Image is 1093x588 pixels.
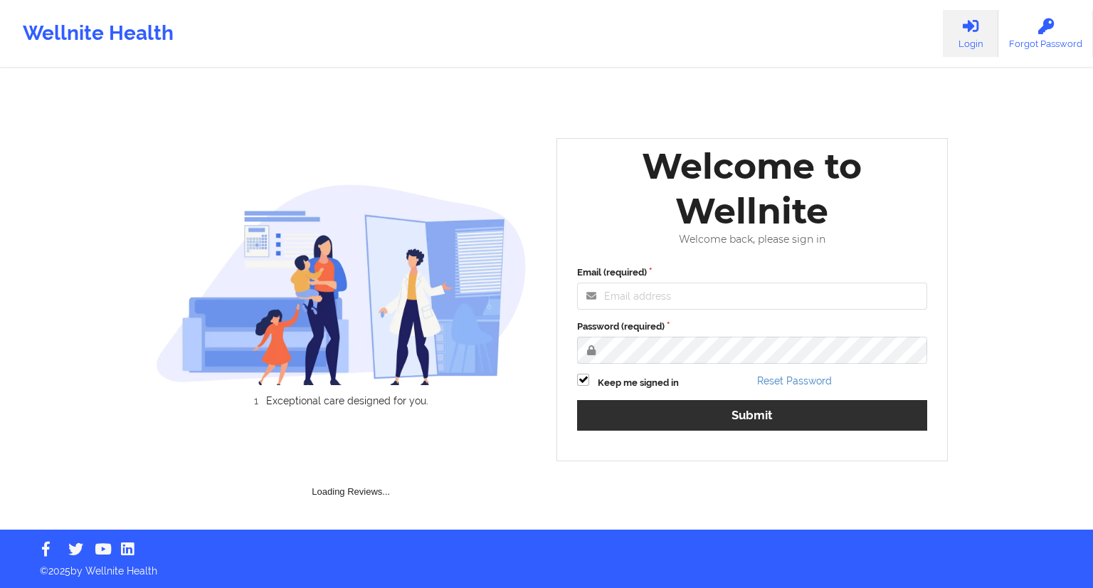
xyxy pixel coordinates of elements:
a: Forgot Password [998,10,1093,57]
div: Welcome back, please sign in [567,233,937,246]
button: Submit [577,400,927,431]
label: Password (required) [577,320,927,334]
p: © 2025 by Wellnite Health [30,554,1063,578]
input: Email address [577,283,927,310]
a: Login [943,10,998,57]
label: Keep me signed in [598,376,679,390]
div: Welcome to Wellnite [567,144,937,233]
label: Email (required) [577,266,927,280]
img: wellnite-auth-hero_200.c722682e.png [156,184,527,385]
li: Exceptional care designed for you. [168,395,527,406]
div: Loading Reviews... [156,431,547,499]
a: Reset Password [757,375,832,387]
